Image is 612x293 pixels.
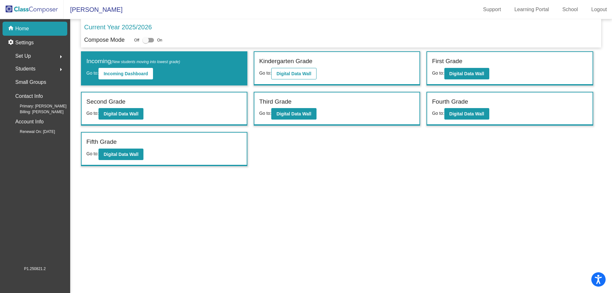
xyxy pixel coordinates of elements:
[57,53,65,61] mat-icon: arrow_right
[432,111,444,116] span: Go to:
[15,78,46,87] p: Small Groups
[432,57,462,66] label: First Grade
[57,66,65,73] mat-icon: arrow_right
[86,151,98,156] span: Go to:
[449,71,484,76] b: Digital Data Wall
[111,60,180,64] span: (New students moving into lowest grade)
[259,70,271,76] span: Go to:
[8,39,15,47] mat-icon: settings
[478,4,506,15] a: Support
[98,68,153,79] button: Incoming Dashboard
[86,70,98,76] span: Go to:
[15,64,35,73] span: Students
[15,25,29,33] p: Home
[15,92,43,101] p: Contact Info
[8,25,15,33] mat-icon: home
[157,37,162,43] span: On
[86,97,126,106] label: Second Grade
[15,39,34,47] p: Settings
[444,68,489,79] button: Digital Data Wall
[557,4,583,15] a: School
[271,68,316,79] button: Digital Data Wall
[86,111,98,116] span: Go to:
[509,4,554,15] a: Learning Portal
[86,137,117,147] label: Fifth Grade
[276,71,311,76] b: Digital Data Wall
[98,108,143,120] button: Digital Data Wall
[134,37,139,43] span: Off
[84,22,152,32] p: Current Year 2025/2026
[104,152,138,157] b: Digital Data Wall
[271,108,316,120] button: Digital Data Wall
[98,149,143,160] button: Digital Data Wall
[586,4,612,15] a: Logout
[84,36,125,44] p: Compose Mode
[259,57,312,66] label: Kindergarten Grade
[15,117,44,126] p: Account Info
[276,111,311,116] b: Digital Data Wall
[86,57,180,66] label: Incoming
[10,109,63,115] span: Billing: [PERSON_NAME]
[432,70,444,76] span: Go to:
[259,97,291,106] label: Third Grade
[15,52,31,61] span: Set Up
[432,97,468,106] label: Fourth Grade
[444,108,489,120] button: Digital Data Wall
[10,103,67,109] span: Primary: [PERSON_NAME]
[259,111,271,116] span: Go to:
[104,71,148,76] b: Incoming Dashboard
[104,111,138,116] b: Digital Data Wall
[64,4,122,15] span: [PERSON_NAME]
[10,129,55,135] span: Renewal On: [DATE]
[449,111,484,116] b: Digital Data Wall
